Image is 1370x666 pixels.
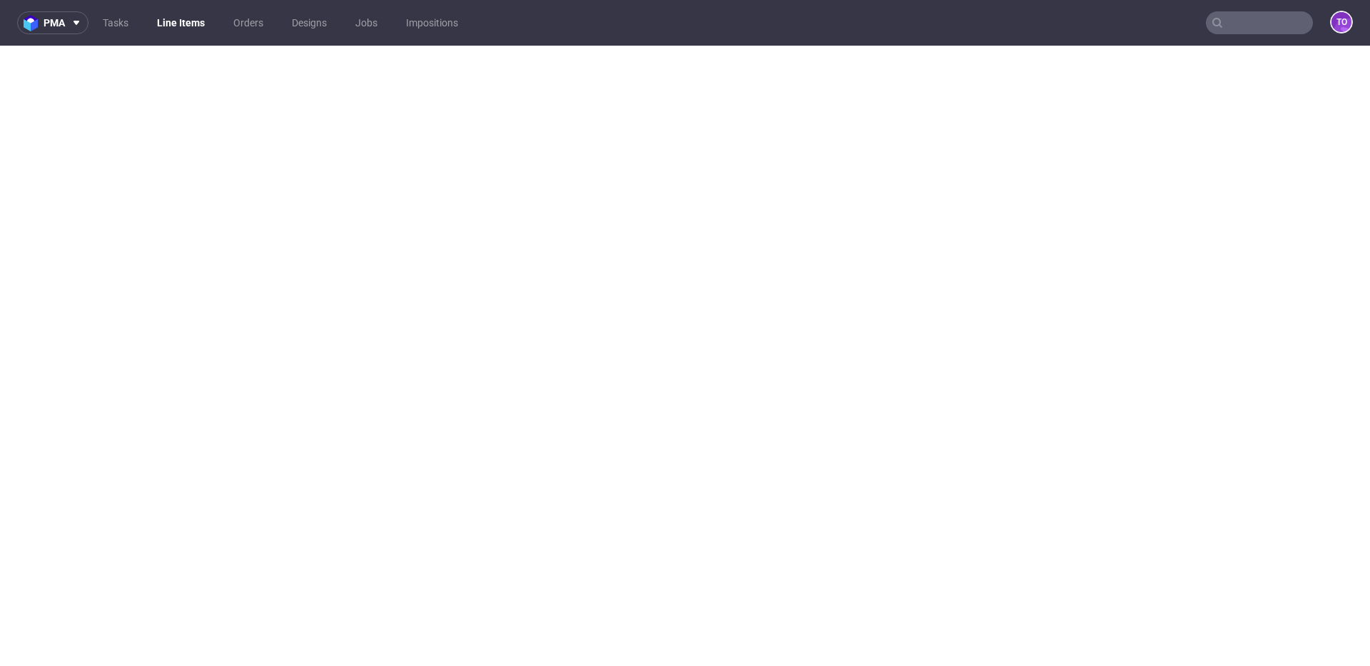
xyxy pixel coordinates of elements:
[94,11,137,34] a: Tasks
[17,11,88,34] button: pma
[24,15,44,31] img: logo
[148,11,213,34] a: Line Items
[1331,12,1351,32] figcaption: to
[44,18,65,28] span: pma
[225,11,272,34] a: Orders
[283,11,335,34] a: Designs
[397,11,467,34] a: Impositions
[347,11,386,34] a: Jobs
